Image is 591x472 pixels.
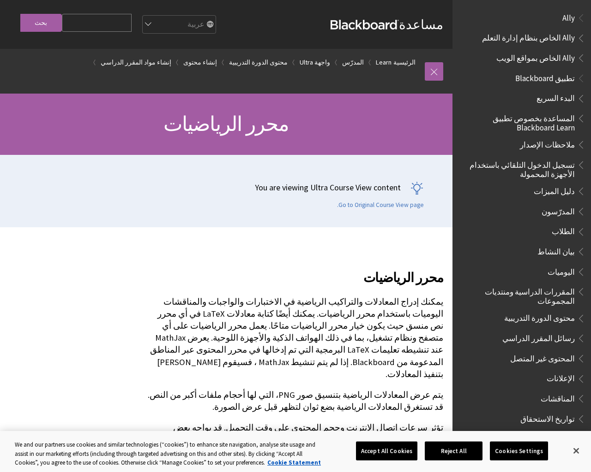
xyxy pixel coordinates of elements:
span: اليوميات [548,264,575,277]
span: تطبيق Blackboard [515,71,575,83]
a: مساعدةBlackboard [331,16,443,33]
span: الطلاب [552,224,575,236]
span: المدرّسون [542,204,575,216]
strong: Blackboard [331,20,399,29]
a: Learn [376,57,392,68]
a: محتوى الدورة التدريبية [229,57,288,68]
a: المدرّس [342,57,364,68]
span: محتوى الدورة التدريبية [504,311,575,323]
input: بحث [20,14,62,32]
a: More information about your privacy, opens in a new tab [267,459,321,466]
a: إنشاء محتوى [183,57,217,68]
span: تسجيل الدخول التلقائي باستخدام الأجهزة المحمولة [464,157,575,179]
span: المناقشات [541,391,575,403]
span: رسائل المقرر الدراسي [502,330,575,343]
span: بيان النشاط [537,244,575,256]
a: Go to Original Course View page. [337,201,424,209]
h2: محرر الرياضيات [146,257,443,287]
a: إنشاء مواد المقرر الدراسي [101,57,171,68]
span: الإعلانات [547,371,575,383]
select: Site Language Selector [142,16,216,34]
span: البدء السريع [537,91,575,103]
span: تواريخ الاستحقاق [520,411,575,424]
p: You are viewing Ultra Course View content [9,182,424,193]
a: الرئيسية [393,57,416,68]
span: Ally الخاص بمواقع الويب [496,50,575,63]
span: المقررات الدراسية ومنتديات المجموعات [464,284,575,306]
span: Ally [562,10,575,23]
p: يتم عرض المعادلات الرياضية بتنسيق صور PNG، التي لها أحجام ملفات أكبر من النص. قد تستغرق المعادلات... [146,389,443,413]
span: المساعدة بخصوص تطبيق Blackboard Learn [464,111,575,132]
div: We and our partners use cookies and similar technologies (“cookies”) to enhance site navigation, ... [15,440,325,467]
button: Reject All [425,441,482,460]
span: المحتوى غير المتصل [510,351,575,363]
a: واجهة Ultra [300,57,330,68]
button: Close [566,441,586,461]
nav: Book outline for Anthology Ally Help [458,10,585,66]
p: يمكنك إدراج المعادلات والتراكيب الرياضية في الاختبارات والواجبات والمناقشات اليوميات باستخدام محر... [146,296,443,380]
span: دليل الميزات [534,183,575,196]
span: محرر الرياضيات [163,111,289,136]
button: Accept All Cookies [356,441,417,460]
span: ملاحظات الإصدار [520,137,575,149]
button: Cookies Settings [490,441,548,460]
p: تؤثر سرعات اتصال الإنترنت وحجم المحتوى على وقت التحميل. قد يواجه بعض الطلاب صعوبة في الوصول إلى ا... [146,422,443,446]
span: Ally الخاص بنظام إدارة التعلم [482,30,575,43]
